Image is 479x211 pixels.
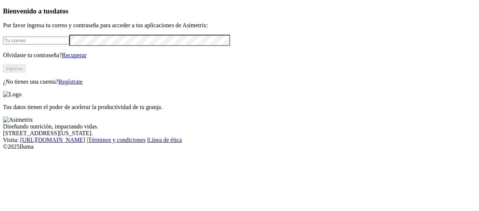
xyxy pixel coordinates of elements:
a: Términos y condiciones [88,137,146,143]
div: Visita : | | [3,137,476,143]
a: Recuperar [62,52,86,58]
img: Asimetrix [3,117,33,123]
a: [URL][DOMAIN_NAME] [20,137,85,143]
p: Olvidaste tu contraseña? [3,52,476,59]
input: Tu correo [3,37,69,44]
div: [STREET_ADDRESS][US_STATE]. [3,130,476,137]
p: ¿No tienes una cuenta? [3,78,476,85]
a: Línea de ética [148,137,182,143]
button: Ingresa [3,65,25,72]
p: Por favor ingresa tu correo y contraseña para acceder a tus aplicaciones de Asimetrix: [3,22,476,29]
p: Tus datos tienen el poder de acelerar la productividad de tu granja. [3,104,476,111]
div: © 2025 Iluma [3,143,476,150]
img: Logo [3,91,22,98]
h3: Bienvenido a tus [3,7,476,15]
span: datos [52,7,68,15]
a: Regístrate [58,78,83,85]
div: Diseñando nutrición, impactando vidas. [3,123,476,130]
